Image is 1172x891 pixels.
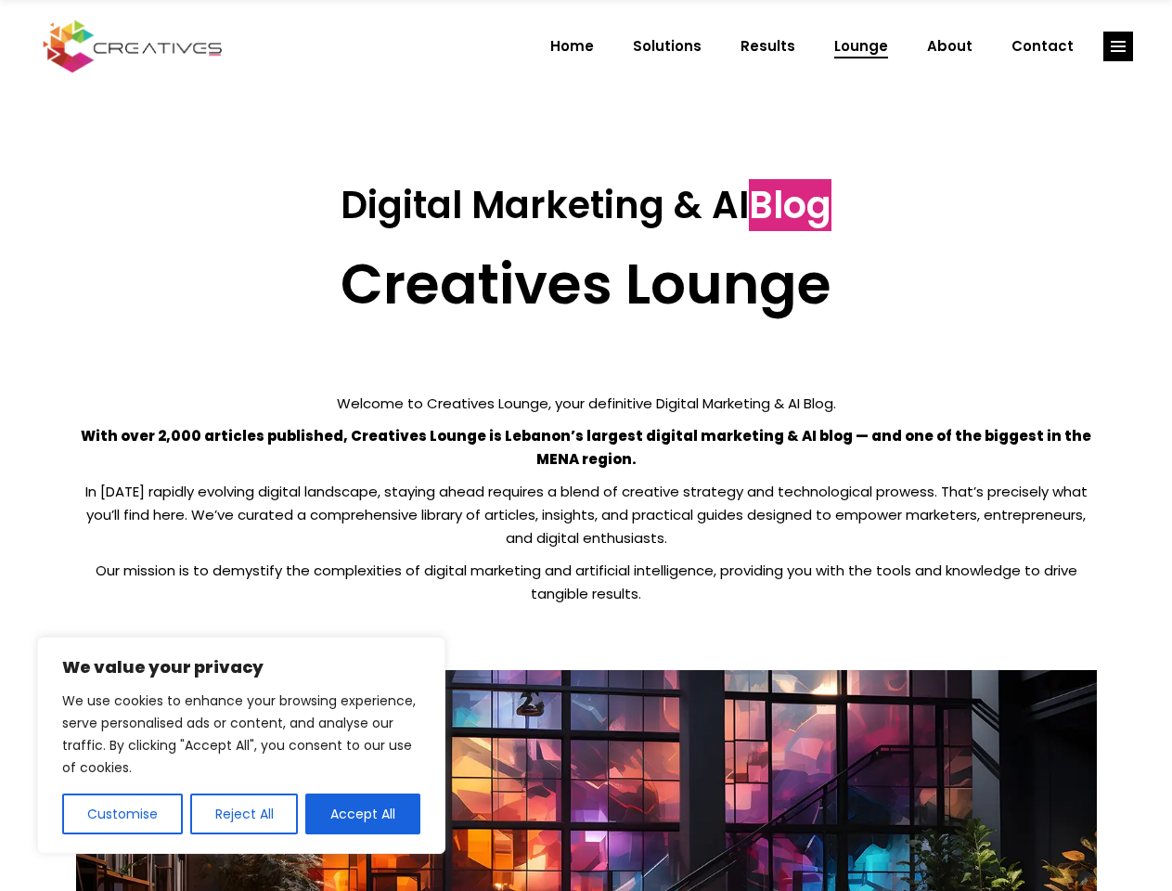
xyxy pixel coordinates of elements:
[633,22,702,71] span: Solutions
[1103,32,1133,61] a: link
[550,22,594,71] span: Home
[927,22,972,71] span: About
[190,794,299,834] button: Reject All
[1011,22,1074,71] span: Contact
[62,690,420,779] p: We use cookies to enhance your browsing experience, serve personalised ads or content, and analys...
[62,656,420,678] p: We value your privacy
[76,559,1097,605] p: Our mission is to demystify the complexities of digital marketing and artificial intelligence, pr...
[749,179,831,231] span: Blog
[37,637,445,854] div: We value your privacy
[741,22,795,71] span: Results
[908,22,992,71] a: About
[815,22,908,71] a: Lounge
[62,794,183,834] button: Customise
[305,794,420,834] button: Accept All
[76,480,1097,549] p: In [DATE] rapidly evolving digital landscape, staying ahead requires a blend of creative strategy...
[76,183,1097,227] h3: Digital Marketing & AI
[76,392,1097,415] p: Welcome to Creatives Lounge, your definitive Digital Marketing & AI Blog.
[531,22,613,71] a: Home
[76,251,1097,317] h2: Creatives Lounge
[834,22,888,71] span: Lounge
[992,22,1093,71] a: Contact
[721,22,815,71] a: Results
[613,22,721,71] a: Solutions
[39,18,226,75] img: Creatives
[81,426,1091,469] strong: With over 2,000 articles published, Creatives Lounge is Lebanon’s largest digital marketing & AI ...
